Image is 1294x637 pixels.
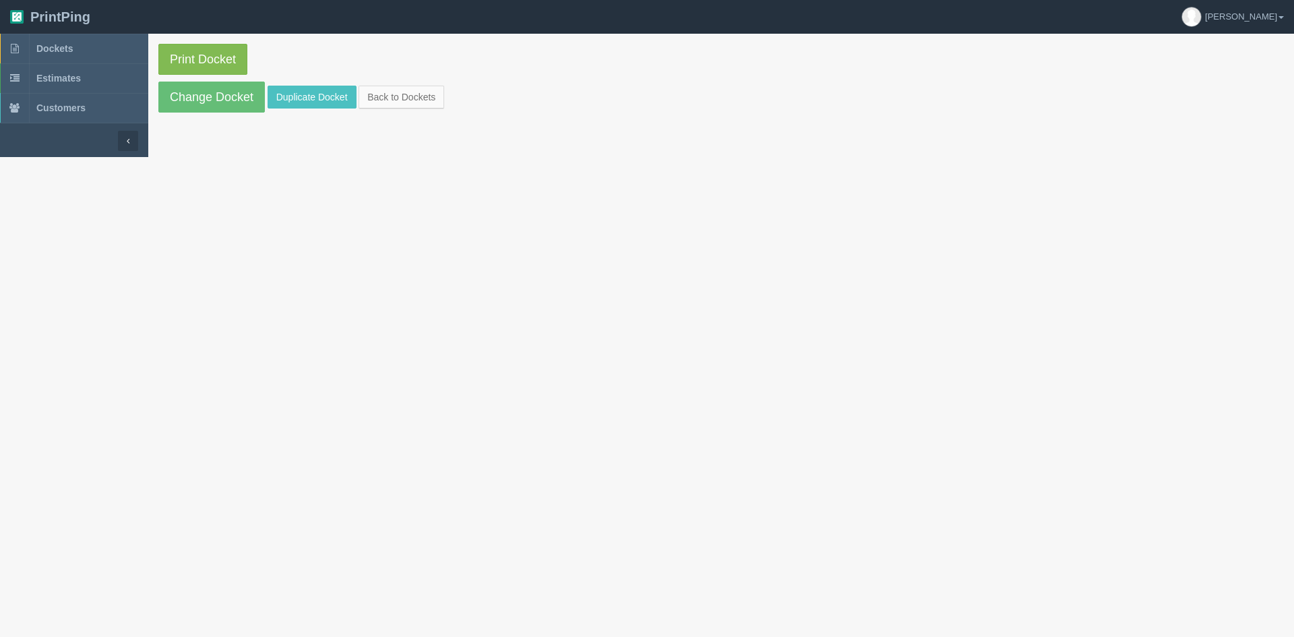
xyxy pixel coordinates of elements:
[158,82,265,113] a: Change Docket
[36,73,81,84] span: Estimates
[268,86,357,109] a: Duplicate Docket
[36,102,86,113] span: Customers
[359,86,444,109] a: Back to Dockets
[158,44,247,75] a: Print Docket
[1182,7,1201,26] img: avatar_default-7531ab5dedf162e01f1e0bb0964e6a185e93c5c22dfe317fb01d7f8cd2b1632c.jpg
[36,43,73,54] span: Dockets
[10,10,24,24] img: logo-3e63b451c926e2ac314895c53de4908e5d424f24456219fb08d385ab2e579770.png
